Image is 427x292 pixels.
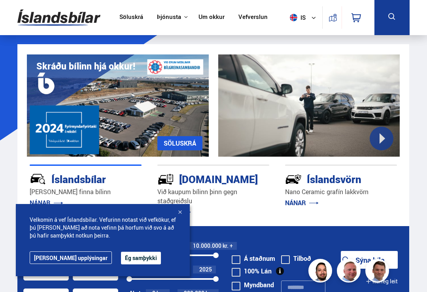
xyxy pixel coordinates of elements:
[238,13,268,22] a: Vefverslun
[232,268,272,274] label: 100% Lán
[341,251,398,269] button: Sýna bíla
[193,242,221,249] span: 10.000.000
[157,187,269,206] p: Við kaupum bílinn þinn gegn staðgreiðslu
[30,187,142,197] p: [PERSON_NAME] finna bílinn
[285,198,319,207] a: NÁNAR
[367,260,390,284] img: FbJEzSuNWCJXmdc-.webp
[157,172,241,185] div: [DOMAIN_NAME]
[232,282,274,288] label: Myndband
[30,198,63,207] a: NÁNAR
[119,13,143,22] a: Söluskrá
[199,266,212,273] span: 2025
[36,61,135,71] h1: Skráðu bílinn hjá okkur!
[27,54,209,157] img: eKx6w-_Home_640_.png
[287,6,322,29] button: is
[290,14,297,21] img: svg+xml;base64,PHN2ZyB4bWxucz0iaHR0cDovL3d3dy53My5vcmcvMjAwMC9zdmciIHdpZHRoPSI1MTIiIGhlaWdodD0iNT...
[30,251,112,264] a: [PERSON_NAME] upplýsingar
[287,14,306,21] span: is
[30,171,46,187] img: JRvxyua_JYH6wB4c.svg
[230,243,233,249] span: +
[30,172,113,185] div: Íslandsbílar
[157,13,181,21] button: Þjónusta
[198,13,225,22] a: Um okkur
[157,171,174,187] img: tr5P-W3DuiFaO7aO.svg
[157,136,202,150] a: SÖLUSKRÁ
[223,243,229,249] span: kr.
[17,5,100,30] img: G0Ugv5HjCgRt.svg
[310,260,333,284] img: nhp88E3Fdnt1Opn2.png
[281,255,311,262] label: Tilboð
[232,255,275,262] label: Á staðnum
[285,171,302,187] img: -Svtn6bYgwAsiwNX.svg
[338,260,362,284] img: siFngHWaQ9KaOqBr.png
[121,252,161,264] button: Ég samþykki
[285,187,397,197] p: Nano Ceramic grafín lakkvörn
[285,172,369,185] div: Íslandsvörn
[30,216,176,240] span: Velkomin á vef Íslandsbílar. Vefurinn notast við vefkökur, ef þú [PERSON_NAME] að nota vefinn þá ...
